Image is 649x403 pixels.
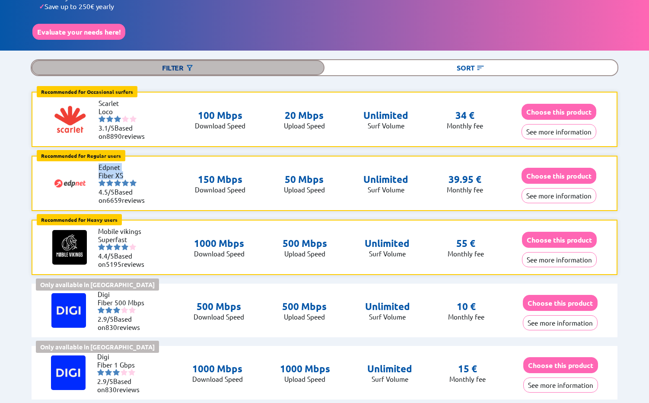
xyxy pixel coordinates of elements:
[195,173,245,186] p: 150 Mbps
[32,24,125,40] button: Evaluate your needs here!
[523,381,598,389] a: See more information
[105,385,117,393] span: 830
[523,315,598,330] button: See more information
[39,2,617,11] li: Save up to 250€ yearly
[522,168,596,184] button: Choose this product
[32,60,324,75] div: Filter
[41,216,118,223] b: Recommended for Heavy users
[523,319,598,327] a: See more information
[363,173,408,186] p: Unlimited
[53,102,87,137] img: Logo of Scarlet
[282,301,327,313] p: 500 Mbps
[99,179,105,186] img: starnr1
[522,124,596,139] button: See more information
[448,249,484,258] p: Monthly fee
[192,363,243,375] p: 1000 Mbps
[99,124,150,140] li: Based on reviews
[282,313,327,321] p: Upload Speed
[99,188,150,204] li: Based on reviews
[522,236,597,244] a: Choose this product
[99,163,150,171] li: Edpnet
[130,115,137,122] img: starnr5
[129,243,136,250] img: starnr5
[194,249,245,258] p: Download Speed
[98,290,150,298] li: Digi
[363,109,408,122] p: Unlimited
[106,179,113,186] img: starnr2
[105,323,117,331] span: 830
[284,122,325,130] p: Upload Speed
[365,301,410,313] p: Unlimited
[280,375,330,383] p: Upload Speed
[121,307,128,313] img: starnr4
[99,124,115,132] span: 3.1/5
[195,186,245,194] p: Download Speed
[105,369,112,376] img: starnr2
[121,243,128,250] img: starnr4
[129,307,136,313] img: starnr5
[97,369,104,376] img: starnr1
[40,343,155,351] b: Only available in [GEOGRAPHIC_DATA]
[97,361,149,369] li: Fiber 1 Gbps
[41,88,133,95] b: Recommended for Occasional surfers
[283,249,327,258] p: Upload Speed
[449,375,486,383] p: Monthly fee
[40,281,155,288] b: Only available in [GEOGRAPHIC_DATA]
[98,298,150,307] li: Fiber 500 Mbps
[523,357,598,373] button: Choose this product
[99,107,150,115] li: Loco
[523,295,598,311] button: Choose this product
[284,173,325,186] p: 50 Mbps
[39,2,45,11] span: ✓
[283,237,327,249] p: 500 Mbps
[194,237,245,249] p: 1000 Mbps
[99,188,115,196] span: 4.5/5
[522,256,597,264] a: See more information
[98,235,150,243] li: Superfast
[284,186,325,194] p: Upload Speed
[522,104,596,120] button: Choose this product
[195,109,245,122] p: 100 Mbps
[52,230,87,265] img: Logo of Mobile vikings
[98,243,105,250] img: starnr1
[367,375,412,383] p: Surf Volume
[114,115,121,122] img: starnr3
[367,363,412,375] p: Unlimited
[522,128,596,136] a: See more information
[523,361,598,369] a: Choose this product
[456,237,475,249] p: 55 €
[457,301,476,313] p: 10 €
[41,152,121,159] b: Recommended for Regular users
[522,232,597,248] button: Choose this product
[194,313,244,321] p: Download Speed
[99,171,150,179] li: Fiber XS
[324,60,617,75] div: Sort
[447,186,483,194] p: Monthly fee
[523,299,598,307] a: Choose this product
[363,186,408,194] p: Surf Volume
[449,173,481,186] p: 39.95 €
[122,179,129,186] img: starnr4
[455,109,474,122] p: 34 €
[448,313,484,321] p: Monthly fee
[365,313,410,321] p: Surf Volume
[522,108,596,116] a: Choose this product
[98,315,114,323] span: 2.9/5
[113,307,120,313] img: starnr3
[194,301,244,313] p: 500 Mbps
[106,243,113,250] img: starnr2
[363,122,408,130] p: Surf Volume
[284,109,325,122] p: 20 Mbps
[53,166,87,201] img: Logo of Edpnet
[122,115,129,122] img: starnr4
[106,132,122,140] span: 8890
[106,260,121,268] span: 5195
[365,249,410,258] p: Surf Volume
[98,227,150,235] li: Mobile vikings
[458,363,477,375] p: 15 €
[114,243,121,250] img: starnr3
[280,363,330,375] p: 1000 Mbps
[99,115,105,122] img: starnr1
[97,377,113,385] span: 2.9/5
[192,375,243,383] p: Download Speed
